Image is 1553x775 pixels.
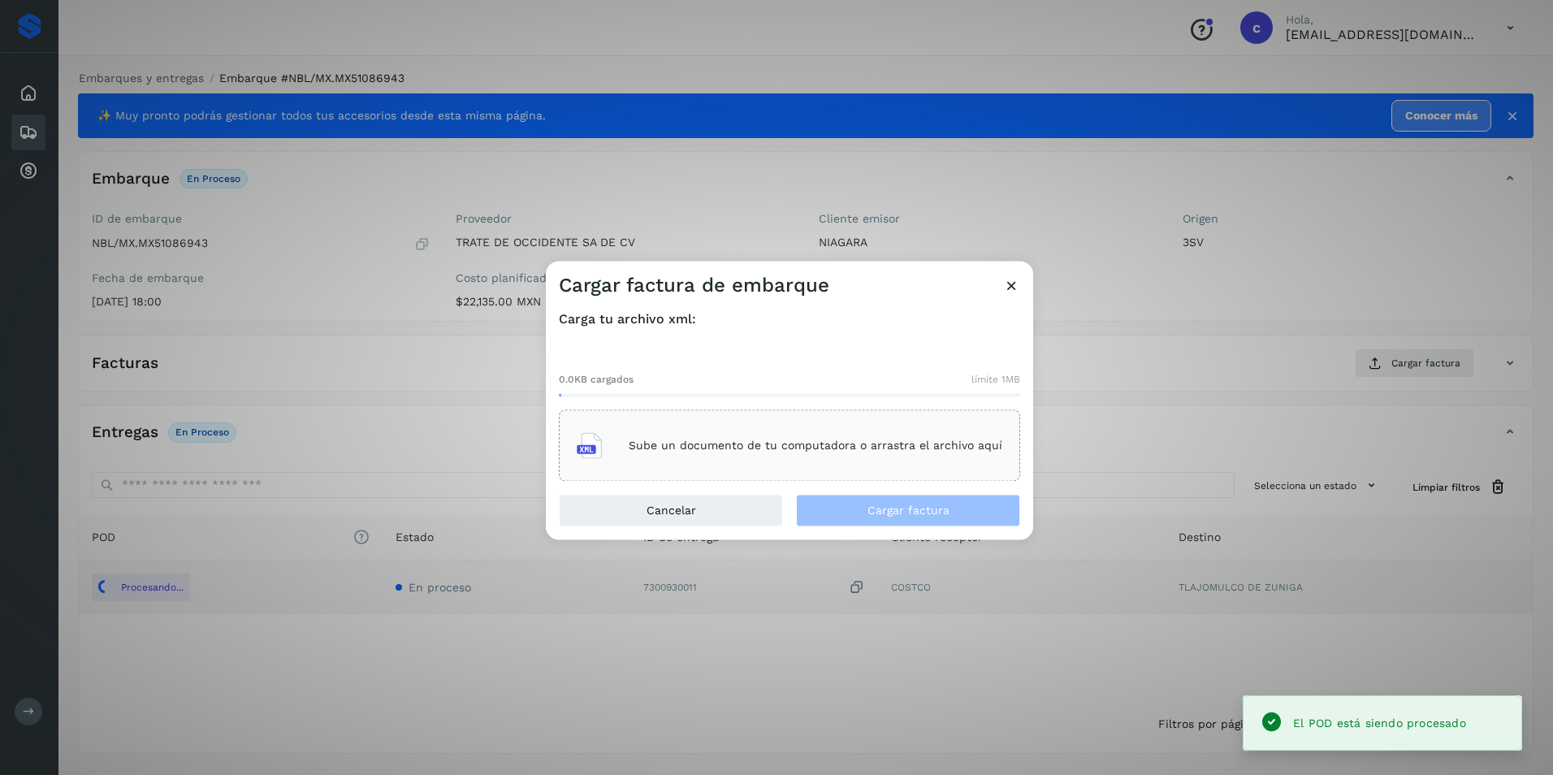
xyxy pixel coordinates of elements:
[647,505,696,517] span: Cancelar
[867,505,950,517] span: Cargar factura
[559,495,783,527] button: Cancelar
[1293,717,1466,730] span: El POD está siendo procesado
[559,274,829,297] h3: Cargar factura de embarque
[559,311,1020,327] h4: Carga tu archivo xml:
[971,373,1020,387] span: límite 1MB
[796,495,1020,527] button: Cargar factura
[629,439,1002,452] p: Sube un documento de tu computadora o arrastra el archivo aquí
[559,373,634,387] span: 0.0KB cargados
